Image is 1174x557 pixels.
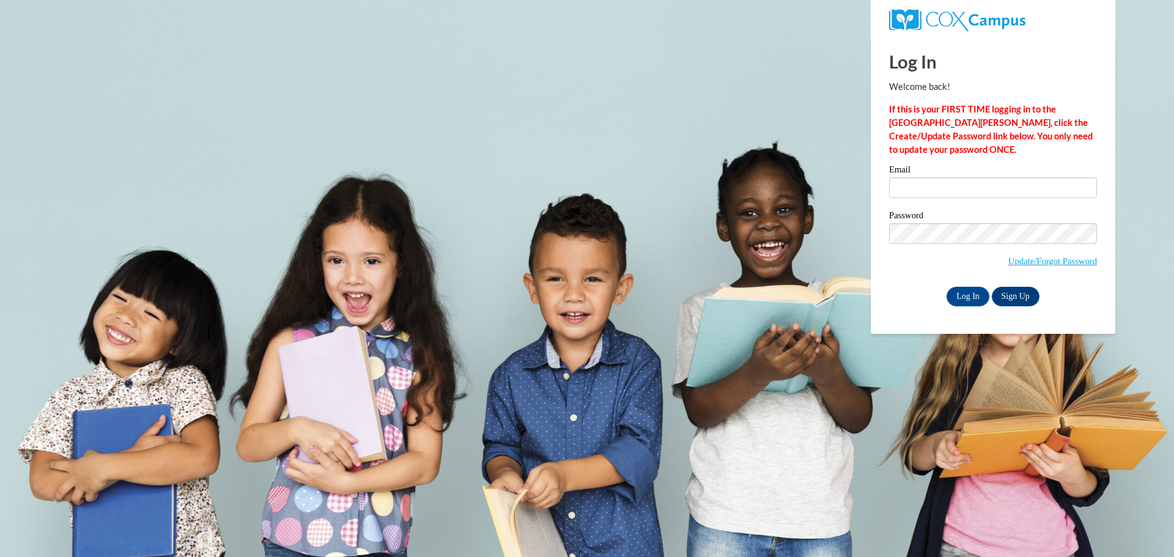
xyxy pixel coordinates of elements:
p: Welcome back! [889,80,1097,94]
strong: If this is your FIRST TIME logging in to the [GEOGRAPHIC_DATA][PERSON_NAME], click the Create/Upd... [889,104,1093,155]
a: Sign Up [992,287,1039,306]
a: COX Campus [889,14,1025,24]
h1: Log In [889,49,1097,74]
a: Update/Forgot Password [1008,256,1097,266]
img: COX Campus [889,9,1025,31]
input: Log In [947,287,989,306]
label: Email [889,165,1097,177]
label: Password [889,211,1097,223]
